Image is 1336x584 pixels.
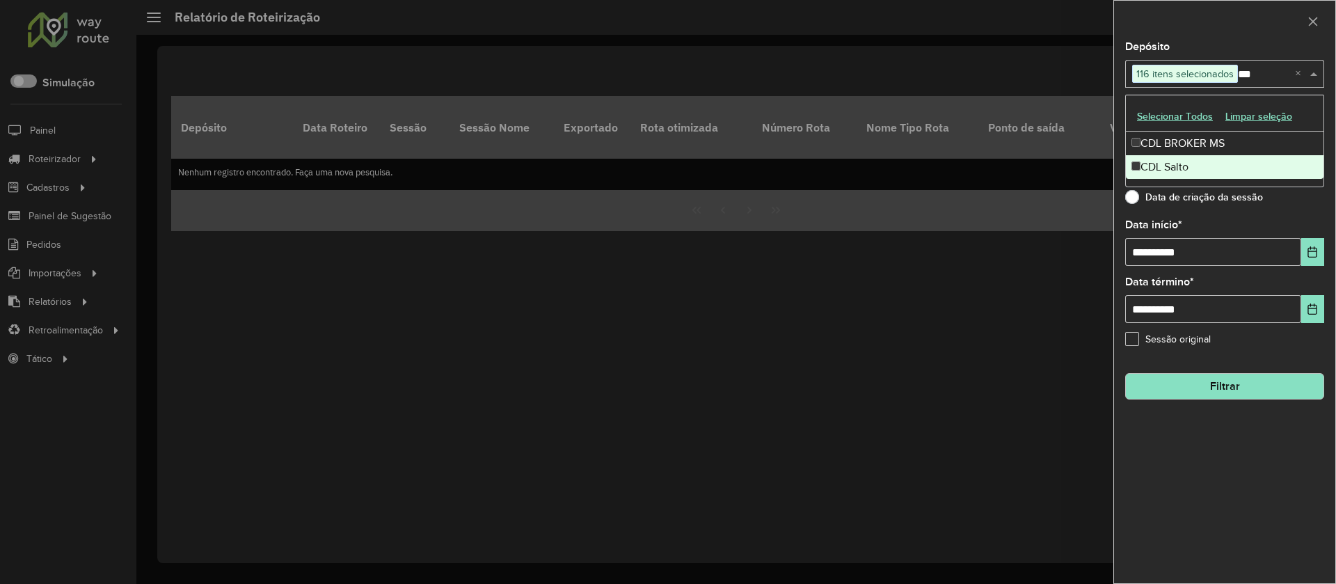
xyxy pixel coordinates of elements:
div: CDL Salto [1126,155,1323,179]
label: Data término [1125,274,1194,290]
label: Sessão original [1125,332,1211,347]
span: Clear all [1295,65,1307,82]
label: Data de criação da sessão [1125,190,1263,204]
ng-dropdown-panel: Options list [1125,95,1324,187]
label: Data início [1125,216,1182,233]
span: 116 itens selecionados [1133,65,1237,82]
button: Selecionar Todos [1131,106,1219,127]
button: Choose Date [1301,295,1324,323]
div: CDL BROKER MS [1126,132,1323,155]
label: Depósito [1125,38,1170,55]
button: Filtrar [1125,373,1324,400]
button: Choose Date [1301,238,1324,266]
button: Limpar seleção [1219,106,1298,127]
